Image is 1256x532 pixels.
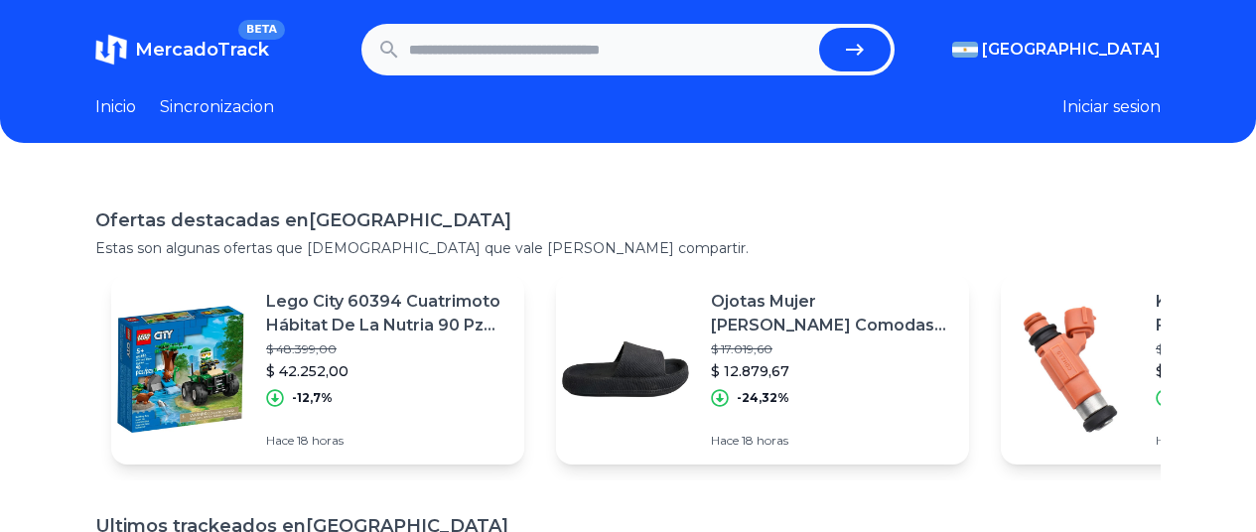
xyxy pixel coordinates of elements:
[952,42,978,58] img: Argentina
[95,34,127,66] img: MercadoTrack
[292,390,333,406] p: -12,7%
[266,433,508,449] p: Hace 18 horas
[238,20,285,40] span: BETA
[982,38,1161,62] span: [GEOGRAPHIC_DATA]
[95,206,1161,234] h1: Ofertas destacadas en [GEOGRAPHIC_DATA]
[952,38,1161,62] button: [GEOGRAPHIC_DATA]
[111,274,524,465] a: Featured imageLego City 60394 Cuatrimoto Hábitat De La Nutria 90 Pz E.full$ 48.399,00$ 42.252,00-...
[160,95,274,119] a: Sincronizacion
[266,361,508,381] p: $ 42.252,00
[266,341,508,357] p: $ 48.399,00
[95,238,1161,258] p: Estas son algunas ofertas que [DEMOGRAPHIC_DATA] que vale [PERSON_NAME] compartir.
[266,290,508,337] p: Lego City 60394 Cuatrimoto Hábitat De La Nutria 90 Pz E.full
[135,39,269,61] span: MercadoTrack
[556,300,695,439] img: Featured image
[111,300,250,439] img: Featured image
[711,341,953,357] p: $ 17.019,60
[711,433,953,449] p: Hace 18 horas
[1062,95,1161,119] button: Iniciar sesion
[95,95,136,119] a: Inicio
[556,274,969,465] a: Featured imageOjotas Mujer [PERSON_NAME] Comodas Flip Flop [GEOGRAPHIC_DATA]$ 17.019,60$ 12.879,6...
[711,361,953,381] p: $ 12.879,67
[95,34,269,66] a: MercadoTrackBETA
[1001,300,1140,439] img: Featured image
[737,390,789,406] p: -24,32%
[711,290,953,337] p: Ojotas Mujer [PERSON_NAME] Comodas Flip Flop [GEOGRAPHIC_DATA]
